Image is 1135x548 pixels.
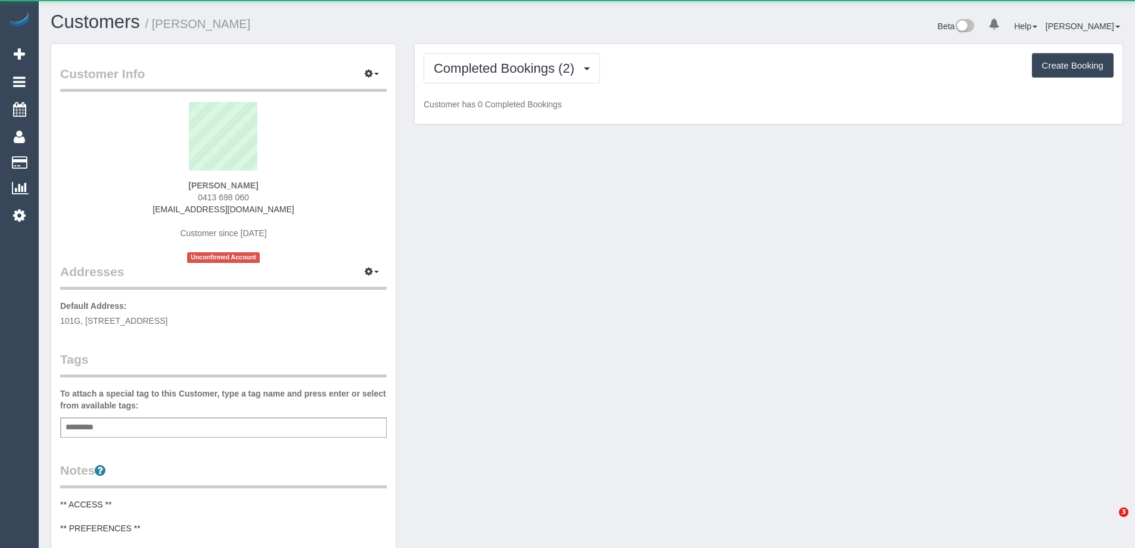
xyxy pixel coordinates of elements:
span: 0413 698 060 [198,193,249,202]
label: To attach a special tag to this Customer, type a tag name and press enter or select from availabl... [60,388,387,411]
a: [EMAIL_ADDRESS][DOMAIN_NAME] [153,205,294,214]
legend: Customer Info [60,65,387,92]
iframe: Intercom live chat [1094,507,1123,536]
span: Customer since [DATE] [180,228,266,238]
button: Create Booking [1032,53,1114,78]
span: 3 [1119,507,1128,517]
img: New interface [954,19,974,35]
small: / [PERSON_NAME] [145,17,251,30]
a: Beta [938,21,975,31]
a: [PERSON_NAME] [1046,21,1120,31]
img: Automaid Logo [7,12,31,29]
legend: Notes [60,462,387,488]
legend: Tags [60,351,387,377]
a: Customers [51,11,140,32]
span: Unconfirmed Account [187,252,260,262]
span: 101G, [STREET_ADDRESS] [60,316,168,326]
p: Customer has 0 Completed Bookings [424,98,1114,110]
strong: [PERSON_NAME] [188,181,258,190]
a: Help [1014,21,1037,31]
button: Completed Bookings (2) [424,53,600,83]
span: Completed Bookings (2) [434,61,580,76]
label: Default Address: [60,300,127,312]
